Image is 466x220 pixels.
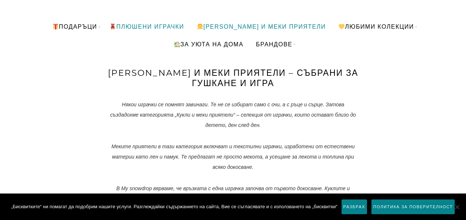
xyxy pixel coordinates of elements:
img: 🏡 [174,41,180,47]
p: В My snowdrop вярваме, че връзката с една играчка започва от първото докосване. Куклите и меките ... [104,183,362,214]
p: Някои играчки се помнят завинаги. Те не се избират само с очи, а с ръце и сърце. Затова създадохм... [104,99,362,130]
a: За уюта на дома [168,35,249,53]
img: 💛 [339,24,344,29]
a: Разбрах [341,199,367,214]
a: БРАНДОВЕ [250,35,298,53]
a: Любими Колекции [333,18,419,35]
span: No [453,203,460,210]
img: 🎁 [53,24,59,29]
span: „Бисквитките“ ни помагат да подобрим нашите услуги. Разглеждайки съдържанието на сайта, Вие се съ... [11,203,337,210]
a: Политика за поверителност [371,199,455,214]
img: 👧 [197,24,203,29]
p: Меките приятели в тази категория включват и текстилни играчки, изработени от естествени материи к... [104,141,362,172]
img: 🧸 [110,24,116,29]
a: Подаръци [46,18,102,35]
h1: [PERSON_NAME] и меки приятели – събрани за гушкане и игра [86,68,381,88]
a: [PERSON_NAME] и меки приятели [191,18,332,35]
a: ПЛЮШЕНИ ИГРАЧКИ [104,18,189,35]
